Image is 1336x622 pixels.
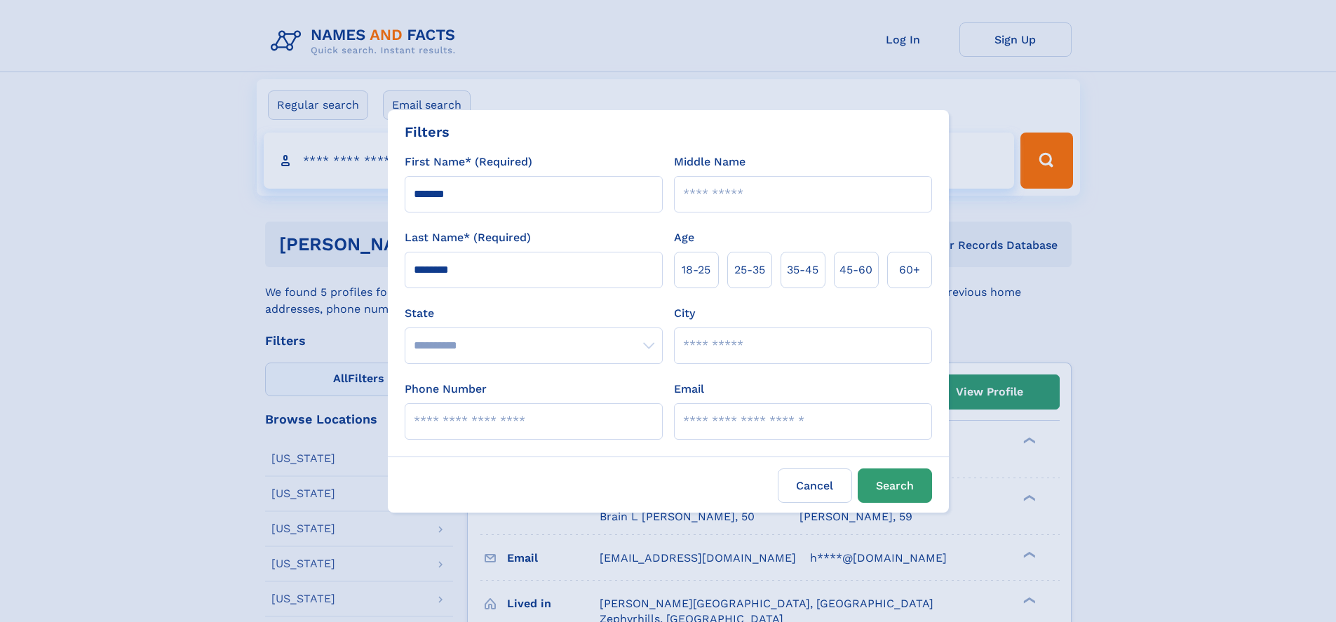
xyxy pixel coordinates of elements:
label: City [674,305,695,322]
span: 25‑35 [734,262,765,278]
button: Search [858,468,932,503]
label: State [405,305,663,322]
label: Phone Number [405,381,487,398]
label: Age [674,229,694,246]
span: 35‑45 [787,262,818,278]
span: 60+ [899,262,920,278]
label: First Name* (Required) [405,154,532,170]
div: Filters [405,121,450,142]
span: 45‑60 [839,262,872,278]
label: Email [674,381,704,398]
span: 18‑25 [682,262,710,278]
label: Middle Name [674,154,745,170]
label: Cancel [778,468,852,503]
label: Last Name* (Required) [405,229,531,246]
